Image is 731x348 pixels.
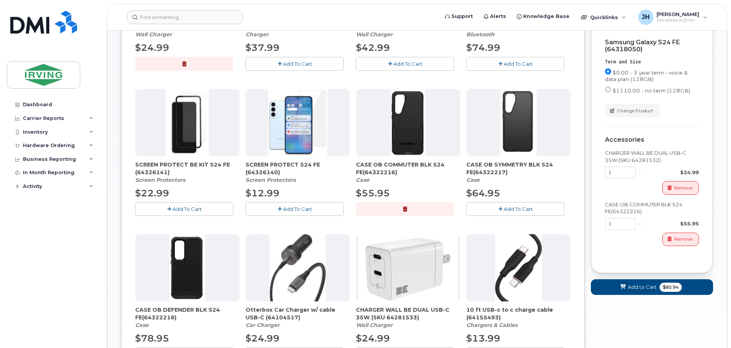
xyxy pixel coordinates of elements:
img: s24_fe_ob_sym.png [500,89,536,156]
em: Wall Charger [356,322,393,329]
span: Add To Cart [504,61,533,67]
em: Wall Charger [356,31,393,38]
img: s24_FE_ob_com.png [391,89,425,156]
span: Add To Cart [283,61,312,67]
span: Knowledge Base [523,13,569,20]
span: SCREEN PROTECT S24 FE (64326140) [246,161,350,176]
button: Add To Cart [246,57,344,70]
div: $55.95 [644,220,699,227]
span: Wireless Admin [657,17,699,23]
span: CASE OB DEFENDER BLK S24 FE(64322218) [135,306,239,321]
span: CASE OB COMMUTER BLK S24 FE(64322216) [356,161,460,176]
div: CASE OB COMMUTER BLK S24 FE(64322216) [356,161,460,184]
div: Quicklinks [576,10,631,25]
div: Accessories [605,136,699,143]
div: CASE OB DEFENDER BLK S24 FE(64322218) [135,306,239,329]
span: $37.99 [246,42,280,53]
span: $74.99 [466,42,500,53]
img: download.jpg [270,234,326,301]
em: Screen Protectors [135,176,185,183]
span: Alerts [490,13,506,20]
em: Bluetooth [466,31,495,38]
em: Case [135,322,149,329]
div: x [636,220,644,227]
button: Remove [662,181,699,194]
div: CHARGER WALL BE DUAL USB-C 35W (SKU 64281533) [356,306,460,329]
img: s24_fe_-_screen_protector.png [268,89,327,156]
span: 10 ft USB-c to c charge cable (64155493) [466,306,571,321]
span: Change Product [617,107,653,114]
img: ACCUS210715h8yE8.jpg [495,234,542,301]
span: $64.95 [466,188,500,199]
span: Add To Cart [504,206,533,212]
button: Add To Cart [466,57,564,70]
img: image003.png [166,89,209,156]
div: x [636,169,644,176]
span: $12.99 [246,188,280,199]
div: Otterbox Car Charger w/ cable USB-C (64104517) [246,306,350,329]
span: Add To Cart [283,206,312,212]
button: Remove [662,233,699,246]
div: Samsung Galaxy S24 FE (64318050) [605,39,699,53]
span: Add To Cart [393,61,422,67]
em: Car Charger [246,322,280,329]
span: [PERSON_NAME] [657,11,699,17]
span: $55.95 [356,188,390,199]
input: Find something... [127,10,243,24]
span: $13.99 [466,333,500,344]
span: CASE OB SYMMETRY BLK S24 FE(64322217) [466,161,571,176]
span: $22.99 [135,188,169,199]
img: BE.png [358,234,458,301]
div: SCREEN PROTECT S24 FE (64326140) [246,161,350,184]
span: Add to Cart [628,283,657,291]
span: Remove [674,236,692,243]
span: $24.99 [356,333,390,344]
button: Add to Cart $80.94 [591,279,713,295]
span: $0.00 - 3 year term - voice & data plan (128GB) [605,70,688,82]
img: s24_fe_ob_Def.png [170,234,205,301]
div: CHARGER WALL BE DUAL USB-C 35W (SKU 64281532) [605,149,699,163]
div: SCREEN PROTECT BE KIT S24 FE (64326141) [135,161,239,184]
em: Chargers & Cables [466,322,518,329]
span: JH [642,13,650,22]
input: $1110.00 - no term (128GB) [605,86,611,92]
div: Julie Hebert [633,10,713,25]
em: Case [356,176,369,183]
button: Add To Cart [246,202,344,215]
span: Support [451,13,473,20]
span: $1110.00 - no term (128GB) [613,87,690,94]
span: $24.99 [135,42,169,53]
em: Wall Charger [135,31,172,38]
span: $80.94 [660,283,682,292]
button: Add To Cart [135,202,233,215]
span: Remove [674,185,692,191]
span: Quicklinks [590,14,618,20]
em: Charger [246,31,268,38]
span: $24.99 [246,333,280,344]
button: Add To Cart [356,57,454,70]
span: $78.95 [135,333,169,344]
em: Screen Protectors [246,176,296,183]
span: $42.99 [356,42,390,53]
span: Otterbox Car Charger w/ cable USB-C (64104517) [246,306,350,321]
span: CHARGER WALL BE DUAL USB-C 35W (SKU 64281533) [356,306,460,321]
em: Case [466,176,480,183]
div: 10 ft USB-c to c charge cable (64155493) [466,306,571,329]
div: CASE OB COMMUTER BLK S24 FE(64322216) [605,201,699,215]
span: Add To Cart [173,206,202,212]
a: Knowledge Base [511,9,575,24]
div: CASE OB SYMMETRY BLK S24 FE(64322217) [466,161,571,184]
button: Add To Cart [466,202,564,215]
div: $24.99 [644,169,699,176]
input: $0.00 - 3 year term - voice & data plan (128GB) [605,68,611,74]
button: Change Product [605,104,660,117]
a: Support [440,9,478,24]
div: Term and Size [605,59,699,65]
span: SCREEN PROTECT BE KIT S24 FE (64326141) [135,161,239,176]
a: Alerts [478,9,511,24]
